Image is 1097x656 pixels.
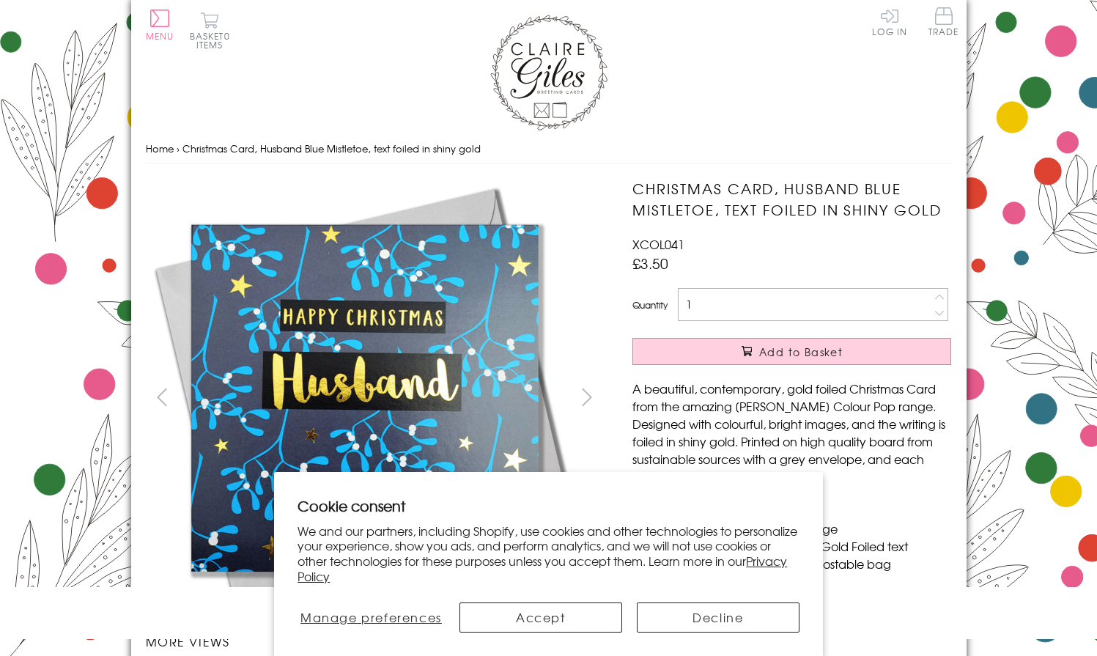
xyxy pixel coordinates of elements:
[632,178,951,221] h1: Christmas Card, Husband Blue Mistletoe, text foiled in shiny gold
[928,7,959,39] a: Trade
[145,178,585,618] img: Christmas Card, Husband Blue Mistletoe, text foiled in shiny gold
[632,298,668,312] label: Quantity
[300,608,442,626] span: Manage preferences
[759,344,843,359] span: Add to Basket
[146,633,604,650] h3: More views
[632,338,951,365] button: Add to Basket
[146,380,179,413] button: prev
[182,141,481,155] span: Christmas Card, Husband Blue Mistletoe, text foiled in shiny gold
[298,523,799,584] p: We and our partners, including Shopify, use cookies and other technologies to personalize your ex...
[177,141,180,155] span: ›
[298,495,799,516] h2: Cookie consent
[632,235,684,253] span: XCOL041
[632,253,668,273] span: £3.50
[603,178,1043,618] img: Christmas Card, Husband Blue Mistletoe, text foiled in shiny gold
[637,602,799,633] button: Decline
[298,602,444,633] button: Manage preferences
[190,12,230,49] button: Basket0 items
[632,380,951,485] p: A beautiful, contemporary, gold foiled Christmas Card from the amazing [PERSON_NAME] Colour Pop r...
[459,602,622,633] button: Accept
[298,552,787,585] a: Privacy Policy
[146,141,174,155] a: Home
[570,380,603,413] button: next
[146,134,952,164] nav: breadcrumbs
[872,7,907,36] a: Log In
[146,10,174,40] button: Menu
[928,7,959,36] span: Trade
[196,29,230,51] span: 0 items
[146,29,174,43] span: Menu
[490,15,607,130] img: Claire Giles Greetings Cards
